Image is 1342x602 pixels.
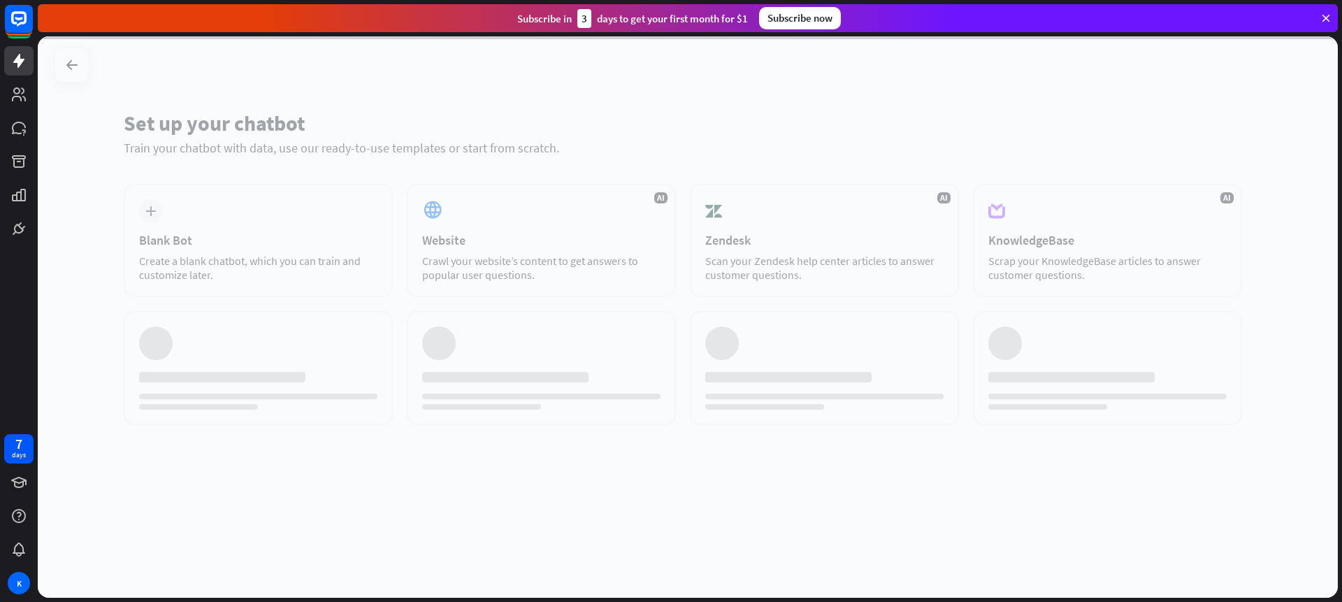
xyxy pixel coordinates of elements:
[517,9,748,28] div: Subscribe in days to get your first month for $1
[577,9,591,28] div: 3
[759,7,841,29] div: Subscribe now
[4,434,34,464] a: 7 days
[15,438,22,450] div: 7
[8,572,30,594] div: K
[12,450,26,460] div: days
